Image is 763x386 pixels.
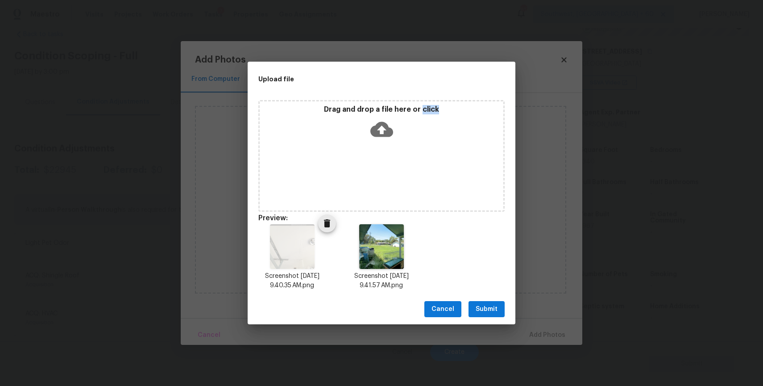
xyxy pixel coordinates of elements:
span: Cancel [431,304,454,315]
p: Screenshot [DATE] 9.40.35 AM.png [258,272,326,290]
span: Submit [476,304,498,315]
button: Submit [469,301,505,318]
p: Screenshot [DATE] 9.41.57 AM.png [348,272,415,290]
button: Cancel [424,301,461,318]
p: Drag and drop a file here or click [260,105,503,114]
h2: Upload file [258,74,464,84]
img: wWTKNbH6HQ+7wAAAABJRU5ErkJggg== [270,224,315,269]
img: 8BKbmsmJZUmxkAAAAASUVORK5CYII= [359,224,404,269]
button: Delete [318,214,336,232]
